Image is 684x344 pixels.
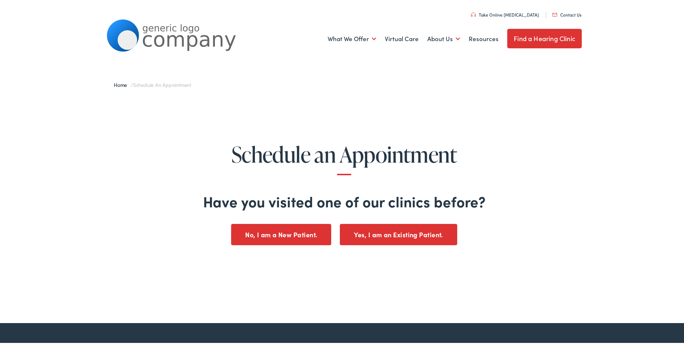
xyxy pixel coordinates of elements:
[340,223,457,244] button: Yes, I am an Existing Patient.
[231,223,331,244] button: No, I am a New Patient.
[328,25,376,51] a: What We Offer
[552,12,557,16] img: utility icon
[133,80,191,87] span: Schedule an Appointment
[427,25,460,51] a: About Us
[471,12,476,16] img: utility icon
[27,191,661,209] h2: Have you visited one of our clinics before?
[469,25,499,51] a: Resources
[507,28,582,47] a: Find a Hearing Clinic
[471,10,539,17] a: Take Online [MEDICAL_DATA]
[27,141,661,174] h1: Schedule an Appointment
[385,25,419,51] a: Virtual Care
[114,80,191,87] span: /
[114,80,131,87] a: Home
[552,10,581,17] a: Contact Us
